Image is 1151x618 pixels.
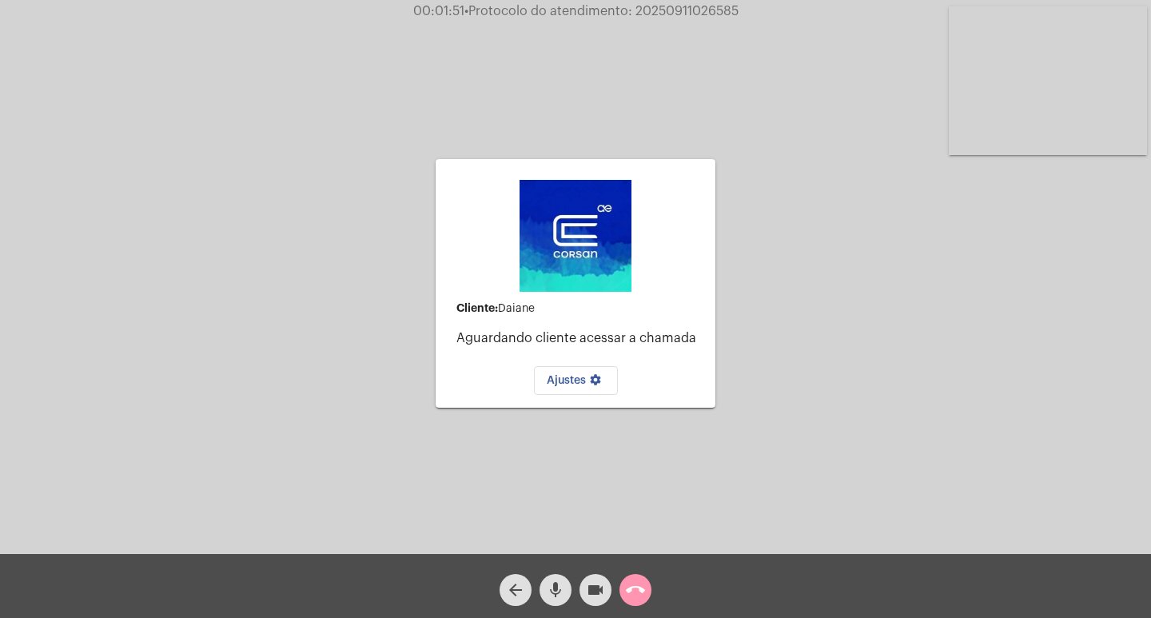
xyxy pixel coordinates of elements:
img: d4669ae0-8c07-2337-4f67-34b0df7f5ae4.jpeg [520,180,631,292]
span: Ajustes [547,375,605,386]
mat-icon: arrow_back [506,580,525,600]
mat-icon: settings [586,373,605,393]
span: Protocolo do atendimento: 20250911026585 [464,5,739,18]
span: 00:01:51 [413,5,464,18]
mat-icon: call_end [626,580,645,600]
mat-icon: mic [546,580,565,600]
strong: Cliente: [456,302,498,313]
button: Ajustes [534,366,618,395]
span: • [464,5,468,18]
mat-icon: videocam [586,580,605,600]
div: Daiane [456,302,703,315]
p: Aguardando cliente acessar a chamada [456,331,703,345]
